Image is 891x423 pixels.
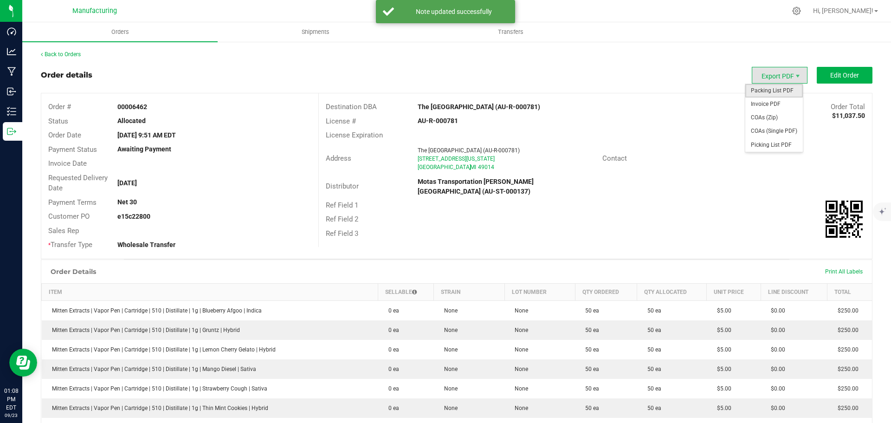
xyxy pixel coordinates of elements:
qrcode: 00006462 [826,201,863,238]
span: 0 ea [384,346,399,353]
span: Payment Status [48,145,97,154]
span: Mitten Extracts | Vapor Pen | Cartridge | 510 | Distillate | 1g | Strawberry Cough | Sativa [47,385,267,392]
strong: Net 30 [117,198,137,206]
th: Line Discount [761,283,827,300]
th: Lot Number [504,283,575,300]
span: License # [326,117,356,125]
span: $0.00 [766,405,785,411]
span: Order Total [831,103,865,111]
span: Shipments [289,28,342,36]
span: Contact [602,154,627,163]
span: 50 ea [581,327,599,333]
strong: Awaiting Payment [117,145,171,153]
span: Address [326,154,351,163]
span: License Expiration [326,131,383,139]
span: [GEOGRAPHIC_DATA] [418,164,471,170]
span: Requested Delivery Date [48,174,108,193]
span: Status [48,117,68,125]
th: Sellable [378,283,434,300]
span: None [510,307,528,314]
span: 50 ea [643,405,661,411]
span: None [439,385,458,392]
a: Transfers [413,22,608,42]
a: Shipments [218,22,413,42]
inline-svg: Manufacturing [7,67,16,76]
span: Mitten Extracts | Vapor Pen | Cartridge | 510 | Distillate | 1g | Gruntz | Hybrid [47,327,240,333]
span: $5.00 [712,307,731,314]
span: $250.00 [833,385,859,392]
span: Packing List PDF [745,84,803,98]
span: Mitten Extracts | Vapor Pen | Cartridge | 510 | Distillate | 1g | Lemon Cherry Gelato | Hybrid [47,346,276,353]
span: Distributor [326,182,359,190]
span: 50 ea [643,327,661,333]
inline-svg: Outbound [7,127,16,136]
span: $5.00 [712,346,731,353]
span: $5.00 [712,405,731,411]
span: None [510,385,528,392]
span: , [469,164,470,170]
th: Total [827,283,872,300]
span: Invoice Date [48,159,87,168]
span: Transfers [485,28,536,36]
img: Scan me! [826,201,863,238]
strong: The [GEOGRAPHIC_DATA] (AU-R-000781) [418,103,540,111]
span: 50 ea [581,346,599,353]
span: $0.00 [766,346,785,353]
span: 50 ea [581,307,599,314]
li: COAs (Zip) [745,111,803,124]
p: 01:08 PM EDT [4,387,18,412]
span: $0.00 [766,366,785,372]
span: MI [470,164,476,170]
strong: AU-R-000781 [418,117,458,124]
span: Ref Field 1 [326,201,358,209]
strong: $11,037.50 [832,112,865,119]
span: Manufacturing [72,7,117,15]
span: 50 ea [643,346,661,353]
strong: Motas Transportation [PERSON_NAME][GEOGRAPHIC_DATA] (AU-ST-000137) [418,178,534,195]
iframe: Resource center [9,349,37,377]
span: $250.00 [833,346,859,353]
strong: [DATE] [117,179,137,187]
strong: Wholesale Transfer [117,241,175,248]
span: None [510,366,528,372]
strong: Allocated [117,117,146,124]
span: Sales Rep [48,227,79,235]
span: Edit Order [830,72,859,79]
a: Orders [22,22,218,42]
span: Mitten Extracts | Vapor Pen | Cartridge | 510 | Distillate | 1g | Mango Diesel | Sativa [47,366,256,372]
span: 50 ea [581,366,599,372]
a: Back to Orders [41,51,81,58]
span: Mitten Extracts | Vapor Pen | Cartridge | 510 | Distillate | 1g | Blueberry Afgoo | Indica [47,307,262,314]
span: None [439,346,458,353]
span: 0 ea [384,366,399,372]
p: 09/23 [4,412,18,419]
th: Unit Price [707,283,761,300]
span: $250.00 [833,405,859,411]
li: Picking List PDF [745,138,803,152]
span: Order # [48,103,71,111]
span: $250.00 [833,307,859,314]
strong: 00006462 [117,103,147,111]
span: Order Date [48,131,81,139]
span: 50 ea [581,385,599,392]
span: [STREET_ADDRESS][US_STATE] [418,156,495,162]
inline-svg: Inbound [7,87,16,96]
div: Note updated successfully [399,7,508,16]
span: 0 ea [384,327,399,333]
inline-svg: Analytics [7,47,16,56]
div: Order details [41,70,92,81]
span: Mitten Extracts | Vapor Pen | Cartridge | 510 | Distillate | 1g | Thin Mint Cookies | Hybrid [47,405,268,411]
span: $250.00 [833,366,859,372]
li: Export PDF [752,67,807,84]
span: None [510,346,528,353]
th: Strain [434,283,504,300]
li: Invoice PDF [745,98,803,111]
span: 50 ea [643,385,661,392]
li: COAs (Single PDF) [745,124,803,138]
span: None [439,327,458,333]
div: Manage settings [791,7,802,15]
span: Customer PO [48,212,90,221]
